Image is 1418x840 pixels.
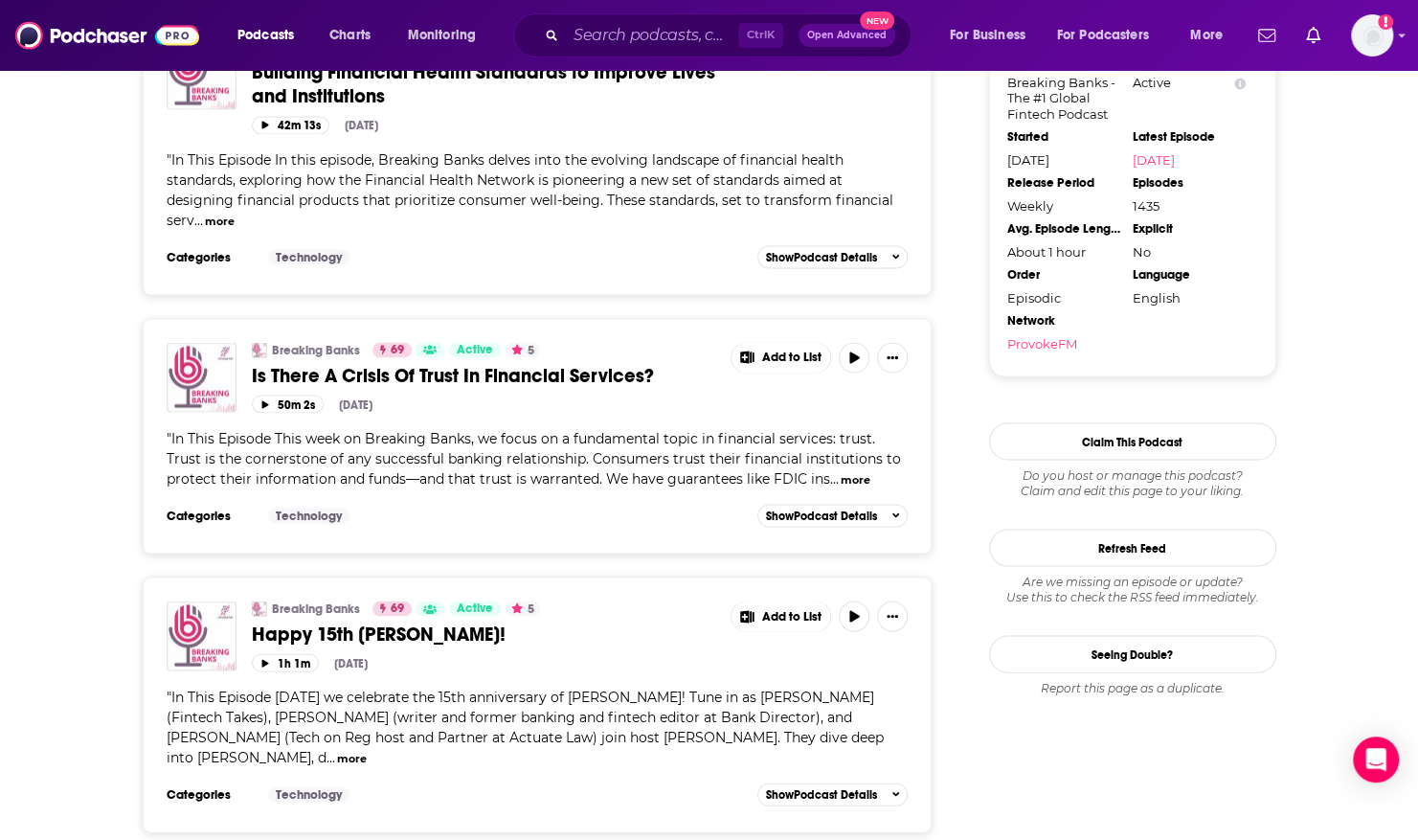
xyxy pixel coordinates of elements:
span: Charts [329,22,371,49]
div: Search podcasts, credits, & more... [531,13,930,57]
button: more [337,750,367,766]
img: Podchaser - Follow, Share and Rate Podcasts [15,17,199,54]
button: Show More Button [877,601,908,631]
button: open menu [394,20,501,51]
button: Claim This Podcast [989,422,1276,460]
span: Do you host or manage this podcast? [989,467,1276,483]
div: Order [1007,266,1120,282]
span: Show Podcast Details [766,509,877,522]
a: Building Financial Health Standards to Improve Lives and Institutions [252,60,717,108]
a: Is There A Crisis Of Trust In Financial Services? [167,342,236,412]
button: Show More Button [877,342,908,373]
button: open menu [224,20,319,51]
span: Show Podcast Details [766,787,877,801]
div: Breaking Banks - The #1 Global Fintech Podcast [1007,75,1120,121]
div: Open Intercom Messenger [1353,737,1399,783]
button: open menu [1045,20,1177,51]
span: Show Podcast Details [766,250,877,263]
a: Seeing Double? [989,635,1276,672]
span: Add to List [762,609,822,624]
span: " [167,150,893,228]
span: Logged in as mtraynor [1351,14,1393,57]
a: ProvokeFM [1007,335,1120,351]
button: 5 [506,601,540,616]
span: In This Episode [DATE] we celebrate the 15th anniversary of [PERSON_NAME]! Tune in as [PERSON_NAM... [167,688,884,765]
button: open menu [936,20,1049,51]
span: Happy 15th [PERSON_NAME]! [252,622,506,646]
button: Refresh Feed [989,529,1276,566]
span: In This Episode In this episode, Breaking Banks delves into the evolving landscape of financial h... [167,150,893,228]
div: Episodic [1007,289,1120,305]
h3: Categories [167,508,253,523]
span: ... [830,469,839,487]
a: Breaking Banks [272,342,360,357]
span: ... [194,211,203,228]
span: Open Advanced [807,31,887,40]
span: " [167,429,901,487]
button: 5 [506,342,540,357]
div: [DATE] [339,397,372,411]
a: Charts [317,20,382,51]
div: 1435 [1133,197,1246,213]
button: more [841,471,870,488]
img: User Profile [1351,14,1393,57]
button: Show profile menu [1351,14,1393,57]
h3: Categories [167,249,253,264]
span: In This Episode This week on Breaking Banks, we focus on a fundamental topic in financial service... [167,429,901,487]
button: more [205,213,235,229]
a: Show notifications dropdown [1298,19,1328,52]
a: [DATE] [1133,151,1246,167]
a: Happy 15th [PERSON_NAME]! [252,622,717,646]
div: Report this page as a duplicate. [989,680,1276,695]
span: ... [326,748,335,765]
span: 69 [391,340,404,359]
button: ShowPodcast Details [757,504,909,527]
button: ShowPodcast Details [757,245,909,268]
img: Happy 15th Dodd Frank! [167,601,236,670]
a: Technology [268,508,349,523]
a: Technology [268,249,349,264]
div: Avg. Episode Length [1007,220,1120,236]
span: Building Financial Health Standards to Improve Lives and Institutions [252,60,715,108]
span: " [167,688,884,765]
img: Building Financial Health Standards to Improve Lives and Institutions [167,39,236,109]
div: Are we missing an episode or update? Use this to check the RSS feed immediately. [989,574,1276,604]
a: 69 [372,342,412,357]
h3: Categories [167,786,253,802]
button: ShowPodcast Details [757,783,909,806]
div: Episodes [1133,174,1246,190]
img: Breaking Banks [252,342,267,357]
a: Active [449,601,501,616]
div: Latest Episode [1133,128,1246,144]
div: [DATE] [1007,151,1120,167]
button: 1h 1m [252,653,319,671]
span: Podcasts [237,22,294,49]
div: [DATE] [334,656,368,670]
span: Active [457,340,493,359]
img: Breaking Banks [252,601,267,616]
a: Breaking Banks [272,601,360,616]
div: Active [1133,75,1246,90]
div: Release Period [1007,174,1120,190]
a: Show notifications dropdown [1250,19,1283,52]
div: Weekly [1007,197,1120,213]
span: Monitoring [408,22,476,49]
span: Ctrl K [738,23,783,48]
span: Active [457,599,493,618]
div: Started [1007,128,1120,144]
div: About 1 hour [1007,243,1120,259]
div: Claim and edit this page to your liking. [989,467,1276,498]
a: Is There A Crisis Of Trust In Financial Services? [252,363,717,387]
span: Is There A Crisis Of Trust In Financial Services? [252,363,654,387]
div: Language [1133,266,1246,282]
span: For Business [950,22,1025,49]
button: Open AdvancedNew [799,24,895,47]
button: Show Info [1234,76,1246,90]
div: Explicit [1133,220,1246,236]
span: 69 [391,599,404,618]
